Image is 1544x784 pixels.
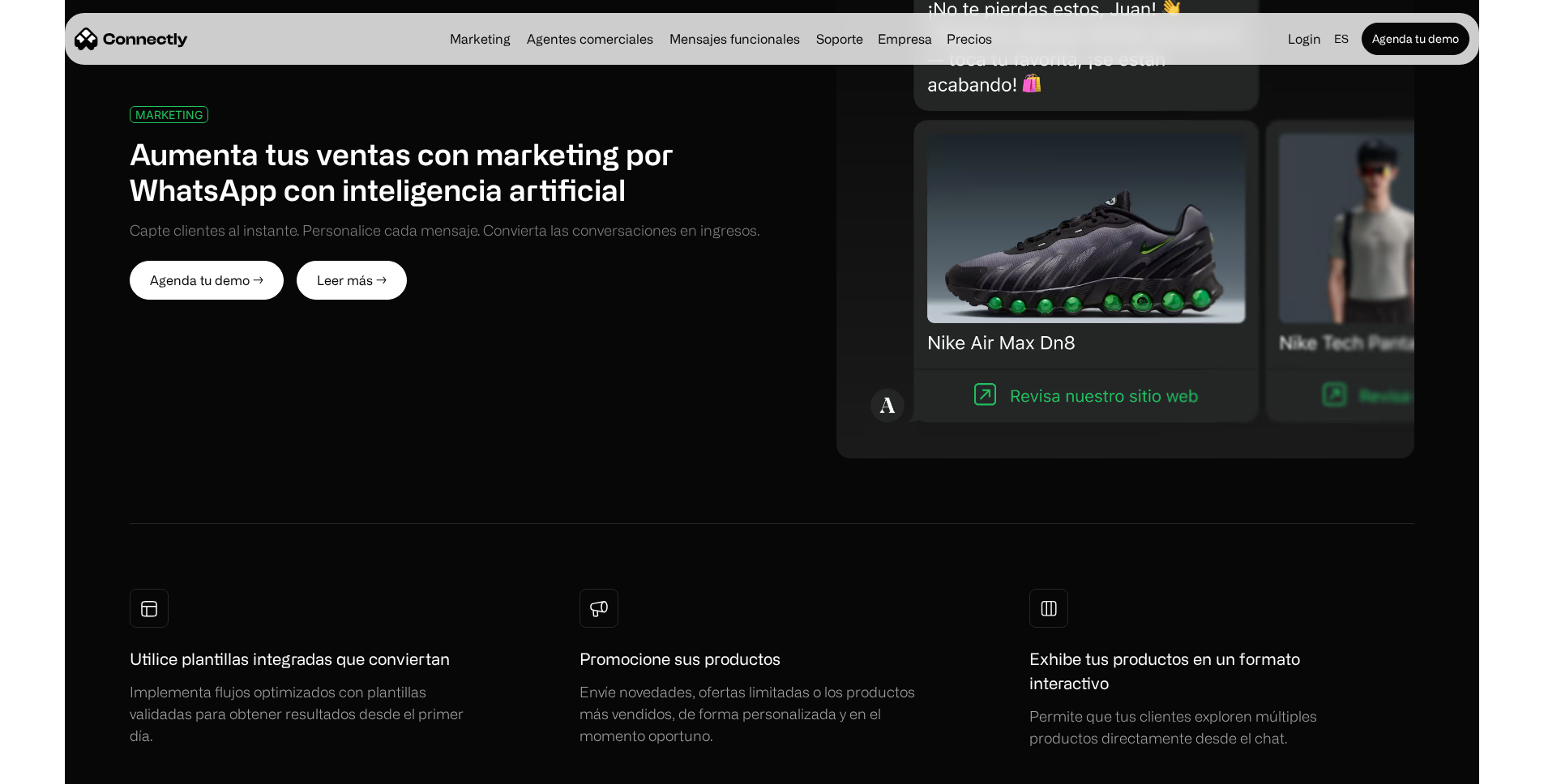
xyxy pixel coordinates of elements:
a: Marketing [443,32,517,45]
div: Envíe novedades, ofertas limitadas o los productos más vendidos, de forma personalizada y en el m... [580,681,928,747]
a: home [75,27,188,51]
div: Permite que tus clientes exploren múltiples productos directamente desde el chat. [1029,705,1378,749]
a: Agenda tu demo [1362,23,1469,55]
a: Agentes comerciales [520,32,660,45]
aside: Language selected: Español [16,754,97,778]
div: es [1334,28,1349,50]
h1: Utilice plantillas integradas que conviertan [130,647,450,671]
h1: Exhibe tus productos en un formato interactivo [1029,647,1378,696]
div: es [1328,28,1358,50]
a: Mensajes funcionales [663,32,806,45]
a: Precios [940,32,999,45]
div: Empresa [873,28,937,50]
h1: Aumenta tus ventas con marketing por WhatsApp con inteligencia artificial [130,136,772,206]
div: Implementa flujos optimizados con plantillas validadas para obtener resultados desde el primer día. [130,681,478,747]
div: Capte clientes al instante. Personalice cada mensaje. Convierta las conversaciones en ingresos. [130,219,759,241]
h1: Promocione sus productos [580,647,781,671]
a: Leer más → [297,261,407,300]
div: MARKETING [135,109,203,121]
div: Empresa [878,28,932,50]
a: Agenda tu demo → [130,261,284,300]
a: Soporte [810,32,870,45]
ul: Language list [32,756,97,778]
a: Login [1281,28,1328,50]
